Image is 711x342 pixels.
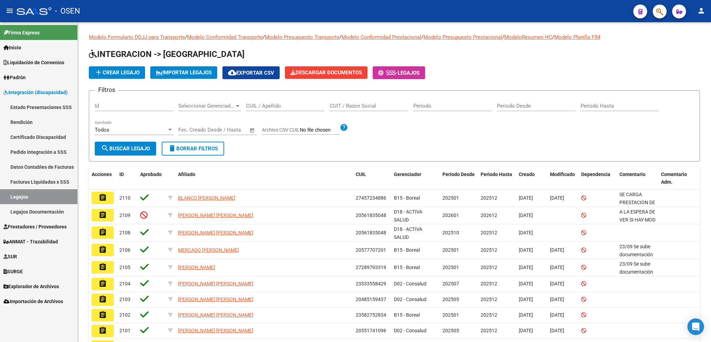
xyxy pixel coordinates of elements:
span: 202512 [481,265,497,270]
div: Open Intercom Messenger [687,318,704,335]
span: Afiliado [178,172,195,177]
span: [DATE] [519,212,533,218]
span: 2101 [119,328,130,333]
span: Todos [95,127,109,133]
datatable-header-cell: Gerenciador [391,167,440,190]
button: Borrar Filtros [162,142,224,156]
datatable-header-cell: Comentario Adm. [658,167,700,190]
span: Borrar Filtros [168,145,218,152]
span: D18 - ACTIVA SALUD [394,226,422,240]
span: Inicio [3,44,21,51]
span: Periodo Desde [442,172,475,177]
mat-icon: assignment [99,193,107,202]
span: Comentario Adm. [661,172,687,185]
span: 2104 [119,281,130,286]
mat-icon: delete [168,144,176,152]
span: [DATE] [519,312,533,318]
span: 202512 [481,281,497,286]
span: Crear Legajo [94,69,139,76]
button: -Legajos [373,66,425,79]
span: [PERSON_NAME] [178,265,215,270]
span: [DATE] [519,247,533,253]
span: 202512 [481,247,497,253]
span: ANMAT - Trazabilidad [3,238,58,245]
span: [PERSON_NAME] [PERSON_NAME] [178,328,253,333]
button: Descargar Documentos [285,66,367,79]
span: 202505 [442,297,459,302]
span: B15 - Boreal [394,265,420,270]
span: 202507 [442,281,459,286]
mat-icon: assignment [99,326,107,335]
span: B15 - Boreal [394,195,420,201]
span: Comentario [619,172,645,177]
a: Modelo Planilla FIM [554,34,600,40]
datatable-header-cell: Afiliado [175,167,353,190]
span: 202512 [481,297,497,302]
span: B15 - Boreal [394,312,420,318]
span: D18 - ACTIVA SALUD [394,209,422,223]
button: Buscar Legajo [95,142,156,156]
span: 2109 [119,212,130,218]
datatable-header-cell: Comentario [617,167,658,190]
span: 202612 [481,212,497,218]
mat-icon: assignment [99,211,107,219]
span: [PERSON_NAME] [PERSON_NAME] [178,281,253,286]
datatable-header-cell: Periodo Hasta [478,167,516,190]
span: 202512 [481,312,497,318]
span: SE CARGA PRESTACION DE PSICOLOGIA 29/09/2025-BOREAL A PARTIR DEL MES DE JULIO $12370.61 [619,192,655,245]
span: SURGE [3,268,23,275]
span: [PERSON_NAME] [PERSON_NAME] [178,212,253,218]
datatable-header-cell: Modificado [547,167,578,190]
span: Seleccionar Gerenciador [178,103,235,109]
span: Periodo Hasta [481,172,512,177]
datatable-header-cell: Periodo Desde [440,167,478,190]
span: [DATE] [519,297,533,302]
span: [DATE] [519,281,533,286]
span: Gerenciador [394,172,421,177]
span: 20485159437 [356,297,386,302]
mat-icon: menu [6,7,14,15]
span: [DATE] [550,328,564,333]
span: 27457234886 [356,195,386,201]
span: 20551741096 [356,328,386,333]
mat-icon: add [94,68,103,76]
span: [DATE] [550,195,564,201]
span: Explorador de Archivos [3,283,59,290]
datatable-header-cell: Acciones [89,167,117,190]
datatable-header-cell: Creado [516,167,547,190]
span: 202501 [442,247,459,253]
span: Prestadores / Proveedores [3,223,67,231]
span: 202505 [442,328,459,333]
input: Archivo CSV CUIL [300,127,340,133]
span: [PERSON_NAME] [PERSON_NAME] [178,297,253,302]
span: 23533558429 [356,281,386,286]
mat-icon: assignment [99,280,107,288]
span: Exportar CSV [228,70,274,76]
datatable-header-cell: ID [117,167,137,190]
span: 27289793319 [356,265,386,270]
mat-icon: cloud_download [228,68,236,77]
span: 2108 [119,230,130,235]
mat-icon: assignment [99,245,107,254]
datatable-header-cell: Dependencia [578,167,617,190]
span: 202601 [442,212,459,218]
span: Buscar Legajo [101,145,150,152]
a: Modelo Conformidad Transporte [187,34,263,40]
span: D02 - Consalud [394,297,426,302]
span: [DATE] [550,312,564,318]
span: 20561835048 [356,230,386,235]
span: Dependencia [581,172,610,177]
h3: Filtros [95,85,119,95]
span: 202512 [481,328,497,333]
span: Firma Express [3,29,40,36]
button: Exportar CSV [222,66,280,79]
mat-icon: person [697,7,705,15]
span: 202512 [481,230,497,235]
mat-icon: help [340,123,348,132]
button: IMPORTAR LEGAJOS [150,66,217,79]
span: Liquidación de Convenios [3,59,64,66]
span: SUR [3,253,17,260]
span: - [378,70,398,76]
span: [DATE] [519,195,533,201]
span: 202510 [442,230,459,235]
